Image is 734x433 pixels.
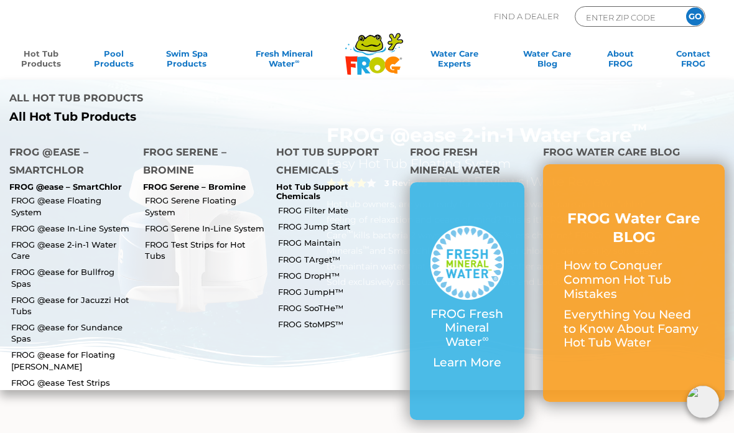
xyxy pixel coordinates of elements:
a: Fresh MineralWater∞ [231,49,337,73]
a: FROG SooTHe™ [278,302,401,314]
sup: ∞ [482,333,488,344]
p: Learn More [430,356,504,370]
a: Water CareBlog [519,49,575,73]
h4: FROG Fresh Mineral Water [410,143,525,182]
a: FROG Filter Mate [278,205,401,216]
a: FROG Serene Floating System [145,195,267,217]
h4: FROG Serene – Bromine [143,143,258,182]
h4: Hot Tub Support Chemicals [276,143,391,182]
h4: All Hot Tub Products [9,89,358,110]
a: FROG @ease for Bullfrog Spas [11,266,134,289]
p: How to Conquer Common Hot Tub Mistakes [564,259,704,301]
sup: ∞ [295,58,299,65]
a: FROG Fresh Mineral Water∞ Learn More [430,226,504,376]
a: FROG @ease for Sundance Spas [11,322,134,344]
a: Hot TubProducts [12,49,69,73]
img: openIcon [687,386,719,418]
a: FROG JumpH™ [278,286,401,297]
a: PoolProducts [85,49,142,73]
a: FROG DropH™ [278,270,401,281]
a: ContactFROG [665,49,722,73]
p: Find A Dealer [494,6,559,27]
p: FROG Fresh Mineral Water [430,307,504,350]
a: FROG @ease Floating System [11,195,134,217]
input: GO [686,7,704,26]
p: FROG Serene – Bromine [143,182,258,192]
p: FROG @ease – SmartChlor [9,182,124,192]
a: FROG @ease 2-in-1 Water Care [11,239,134,261]
h4: FROG @ease – SmartChlor [9,143,124,182]
a: All Hot Tub Products [9,110,358,124]
a: Swim SpaProducts [159,49,215,73]
a: FROG @ease for Floating [PERSON_NAME] [11,349,134,371]
a: FROG @ease Test Strips [11,377,134,388]
a: AboutFROG [592,49,649,73]
a: FROG TArget™ [278,254,401,265]
a: FROG Jump Start [278,221,401,232]
a: Water CareExperts [406,49,503,73]
a: FROG @ease In-Line System [11,223,134,234]
a: FROG Maintain [278,237,401,248]
h4: FROG Water Care Blog [543,143,725,164]
a: Hot Tub Support Chemicals [276,182,348,202]
h3: FROG Water Care BLOG [564,210,704,247]
a: FROG StoMPS™ [278,319,401,330]
a: FROG Test Strips for Hot Tubs [145,239,267,261]
a: FROG Water Care BLOG How to Conquer Common Hot Tub Mistakes Everything You Need to Know About Foa... [564,210,704,357]
input: Zip Code Form [585,10,669,24]
p: Everything You Need to Know About Foamy Hot Tub Water [564,308,704,350]
a: FROG Serene In-Line System [145,223,267,234]
a: FROG @ease for Jacuzzi Hot Tubs [11,294,134,317]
